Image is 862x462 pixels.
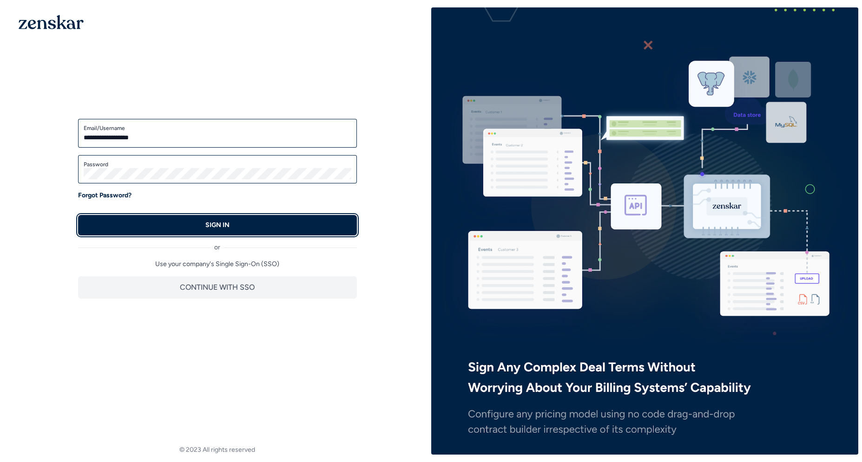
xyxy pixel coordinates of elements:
[19,15,84,29] img: 1OGAJ2xQqyY4LXKgY66KYq0eOWRCkrZdAb3gUhuVAqdWPZE9SRJmCz+oDMSn4zDLXe31Ii730ItAGKgCKgCCgCikA4Av8PJUP...
[4,445,431,455] footer: © 2023 All rights reserved
[78,215,357,235] button: SIGN IN
[78,276,357,299] button: CONTINUE WITH SSO
[78,235,357,252] div: or
[78,260,357,269] p: Use your company's Single Sign-On (SSO)
[84,124,351,132] label: Email/Username
[78,191,132,200] a: Forgot Password?
[205,221,230,230] p: SIGN IN
[84,161,351,168] label: Password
